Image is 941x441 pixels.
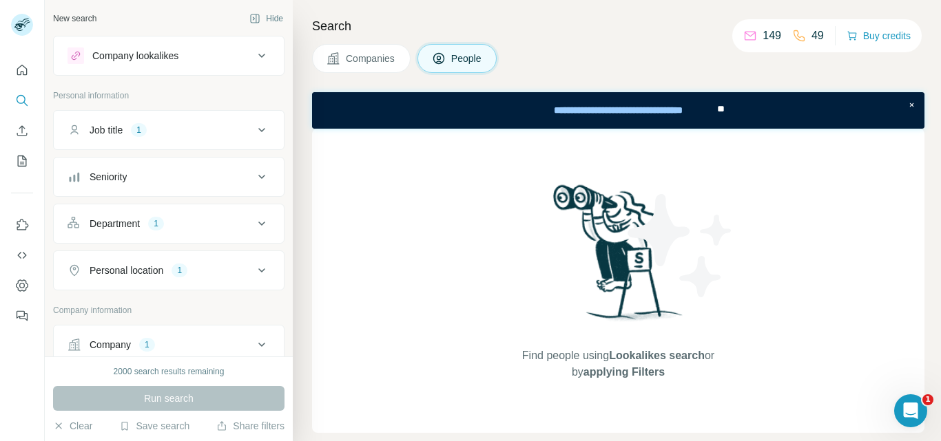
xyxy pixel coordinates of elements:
button: Dashboard [11,273,33,298]
div: Job title [90,123,123,137]
button: Hide [240,8,293,29]
button: Job title1 [54,114,284,147]
button: Enrich CSV [11,118,33,143]
button: Department1 [54,207,284,240]
span: 1 [922,394,933,405]
h4: Search [312,17,924,36]
button: Use Surfe API [11,243,33,268]
div: 1 [131,124,147,136]
img: Surfe Illustration - Stars [619,184,743,308]
button: Personal location1 [54,254,284,287]
button: Use Surfe on LinkedIn [11,213,33,237]
div: New search [53,12,96,25]
button: Share filters [216,419,285,433]
div: 1 [139,338,155,351]
button: Clear [53,419,92,433]
button: My lists [11,149,33,173]
span: applying Filters [583,366,665,378]
div: Company [90,338,131,352]
iframe: Intercom live chat [894,394,927,427]
div: Department [90,217,140,230]
button: Seniority [54,160,284,193]
button: Search [11,88,33,113]
span: Companies [346,52,396,65]
p: Personal information [53,89,285,102]
button: Buy credits [847,26,911,45]
button: Quick start [11,58,33,83]
div: 1 [172,264,187,277]
div: 2000 search results remaining [114,365,225,378]
button: Company1 [54,328,284,361]
p: Company information [53,304,285,316]
button: Company lookalikes [54,39,284,72]
p: 49 [811,28,824,44]
button: Save search [119,419,189,433]
iframe: Banner [312,92,924,129]
p: 149 [763,28,781,44]
span: People [451,52,483,65]
div: Personal location [90,263,163,277]
img: Surfe Illustration - Woman searching with binoculars [547,181,690,334]
span: Lookalikes search [609,349,705,361]
button: Feedback [11,303,33,328]
span: Find people using or by [508,347,728,380]
div: Seniority [90,170,127,184]
div: Company lookalikes [92,49,178,63]
div: 1 [148,217,164,230]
